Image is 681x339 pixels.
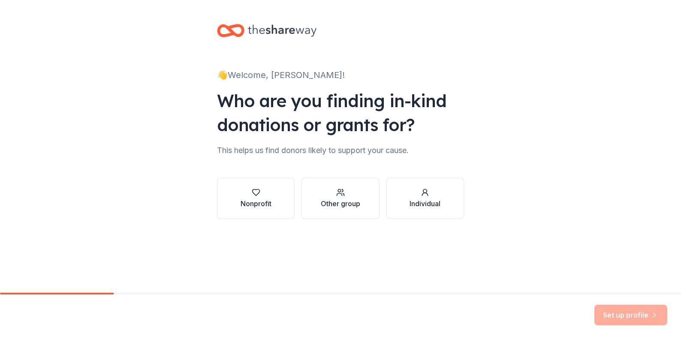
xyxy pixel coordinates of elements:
[386,178,464,219] button: Individual
[301,178,379,219] button: Other group
[410,198,440,209] div: Individual
[241,198,271,209] div: Nonprofit
[217,144,464,157] div: This helps us find donors likely to support your cause.
[217,68,464,82] div: 👋 Welcome, [PERSON_NAME]!
[321,198,360,209] div: Other group
[217,178,295,219] button: Nonprofit
[217,89,464,137] div: Who are you finding in-kind donations or grants for?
